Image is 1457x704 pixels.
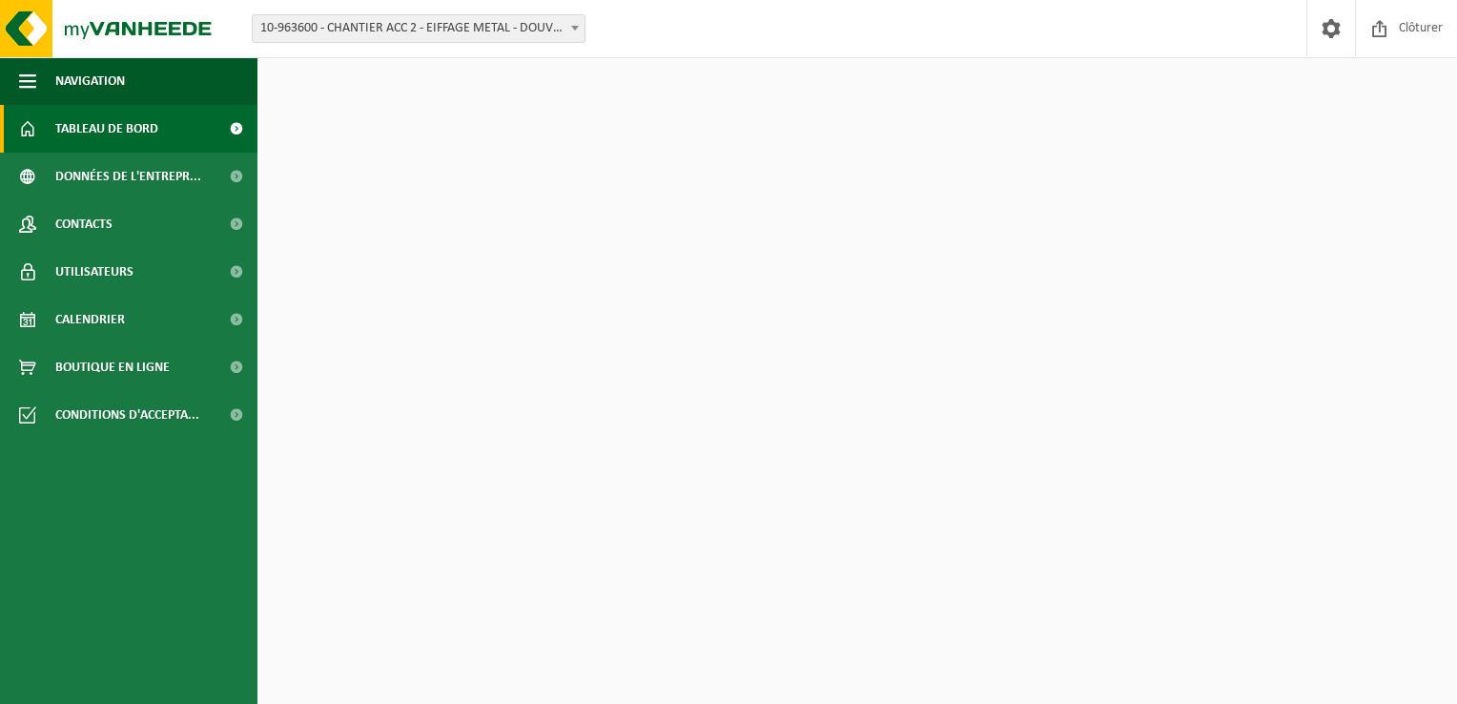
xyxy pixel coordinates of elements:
span: Données de l'entrepr... [55,153,201,200]
span: Conditions d'accepta... [55,391,199,439]
span: Contacts [55,200,113,248]
span: Tableau de bord [55,105,158,153]
span: Boutique en ligne [55,343,170,391]
span: Utilisateurs [55,248,133,296]
span: 10-963600 - CHANTIER ACC 2 - EIFFAGE METAL - DOUVRIN [253,15,585,42]
span: Calendrier [55,296,125,343]
span: 10-963600 - CHANTIER ACC 2 - EIFFAGE METAL - DOUVRIN [252,14,585,43]
span: Navigation [55,57,125,105]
